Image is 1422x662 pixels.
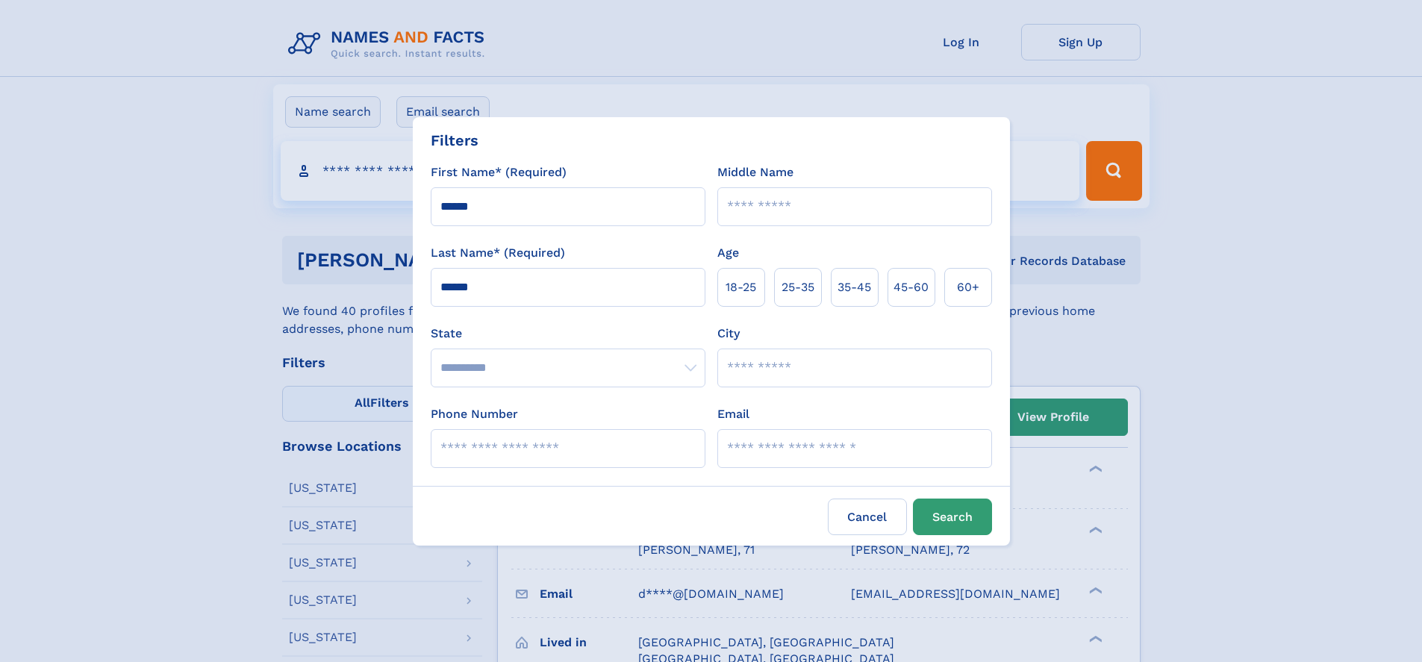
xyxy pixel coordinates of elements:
span: 18‑25 [726,278,756,296]
label: Middle Name [717,163,793,181]
div: Filters [431,129,478,152]
span: 35‑45 [838,278,871,296]
label: First Name* (Required) [431,163,567,181]
label: Phone Number [431,405,518,423]
span: 60+ [957,278,979,296]
label: State [431,325,705,343]
span: 45‑60 [894,278,929,296]
label: Email [717,405,749,423]
span: 25‑35 [782,278,814,296]
label: Last Name* (Required) [431,244,565,262]
label: Cancel [828,499,907,535]
label: Age [717,244,739,262]
label: City [717,325,740,343]
button: Search [913,499,992,535]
